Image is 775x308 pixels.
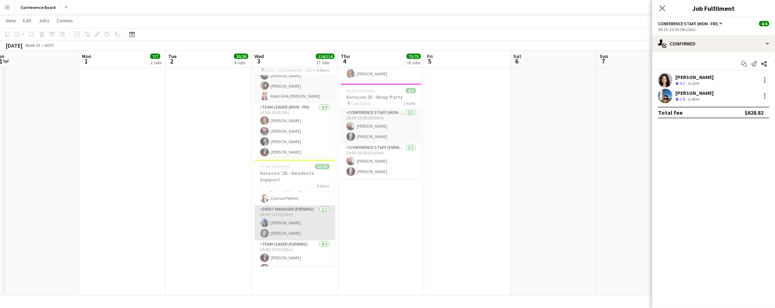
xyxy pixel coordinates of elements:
[341,56,422,81] app-card-role: Team Leader (Mon - Fri)1/109:30-15:00 (5h30m)[PERSON_NAME]
[20,16,34,25] a: Edit
[317,67,330,73] span: 4 Roles
[658,109,683,116] div: Total fee
[341,53,350,60] span: Thu
[316,54,335,59] span: 114/114
[168,53,177,60] span: Tue
[680,96,685,102] span: 3.8
[406,88,416,93] span: 4/4
[167,57,177,65] span: 2
[652,4,775,13] h3: Job Fulfilment
[15,0,62,14] button: Conference Board
[404,101,416,106] span: 2 Roles
[675,74,714,80] div: [PERSON_NAME]
[151,60,162,65] div: 2 Jobs
[340,57,350,65] span: 4
[341,144,422,179] app-card-role: Conference Staff (Evening)2/219:00-20:30 (1h30m)[PERSON_NAME][PERSON_NAME]
[254,53,264,60] span: Wed
[351,101,371,106] span: Cloudland
[24,43,42,48] span: Week 35
[254,160,335,267] app-job-card: 17:30-19:30 (2h)30/30Xerocon '25 - Headsets Support8 Roles[PERSON_NAME][PERSON_NAME][PERSON_NAME]...
[687,80,701,87] div: 6.1km
[3,16,19,25] a: View
[658,21,718,26] span: Conference Staff (Mon - Fri)
[54,16,76,25] a: Comms
[600,53,608,60] span: Sun
[745,109,763,116] div: $628.82
[341,94,422,101] h3: Xerocon 25 - Wrap Party
[680,80,685,86] span: 4.2
[675,90,714,96] div: [PERSON_NAME]
[406,54,421,59] span: 73/73
[6,17,16,24] span: View
[341,84,422,179] app-job-card: 16:30-20:30 (4h)4/4Xerocon 25 - Wrap Party Cloudland2 RolesConference Staff (Mon - Fri)2/216:30-1...
[652,35,775,52] div: Confirmed
[81,57,91,65] span: 1
[253,57,264,65] span: 3
[39,17,49,24] span: Jobs
[598,57,608,65] span: 7
[341,109,422,144] app-card-role: Conference Staff (Mon - Fri)2/216:30-19:00 (2h30m)[PERSON_NAME][PERSON_NAME]
[658,27,769,32] div: 06:15-15:30 (9h15m)
[150,54,160,59] span: 7/7
[260,164,289,170] span: 17:30-19:30 (2h)
[512,57,521,65] span: 6
[6,42,22,49] div: [DATE]
[513,53,521,60] span: Sat
[234,60,248,65] div: 4 Jobs
[407,60,421,65] div: 16 Jobs
[265,67,317,73] span: BCEC - [GEOGRAPHIC_DATA]
[57,17,73,24] span: Comms
[315,164,330,170] span: 30/30
[23,17,31,24] span: Edit
[658,21,724,26] button: Conference Staff (Mon - Fri)
[759,21,769,26] span: 4/4
[254,50,335,157] app-job-card: 13:30-18:30 (5h)24/24Xerocon 25 - Breakouts BCEC - [GEOGRAPHIC_DATA]4 Roles[PERSON_NAME][PERSON_N...
[427,53,433,60] span: Fri
[687,96,701,102] div: 6.4km
[254,170,335,183] h3: Xerocon '25 - Headsets Support
[426,57,433,65] span: 5
[254,104,335,159] app-card-role: Team Leader (Mon - Fri)4/413:30-18:30 (5h)[PERSON_NAME][PERSON_NAME][PERSON_NAME][PERSON_NAME]
[317,184,330,189] span: 8 Roles
[45,43,54,48] div: AEST
[234,54,248,59] span: 20/20
[36,16,52,25] a: Jobs
[316,60,334,65] div: 17 Jobs
[82,53,91,60] span: Mon
[254,241,335,296] app-card-role: Team Leader (Evening)4/419:00-19:30 (30m)[PERSON_NAME][PERSON_NAME]
[347,88,376,93] span: 16:30-20:30 (4h)
[254,206,335,241] app-card-role: Event Manager (Evening)2/219:00-19:30 (30m)[PERSON_NAME][PERSON_NAME]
